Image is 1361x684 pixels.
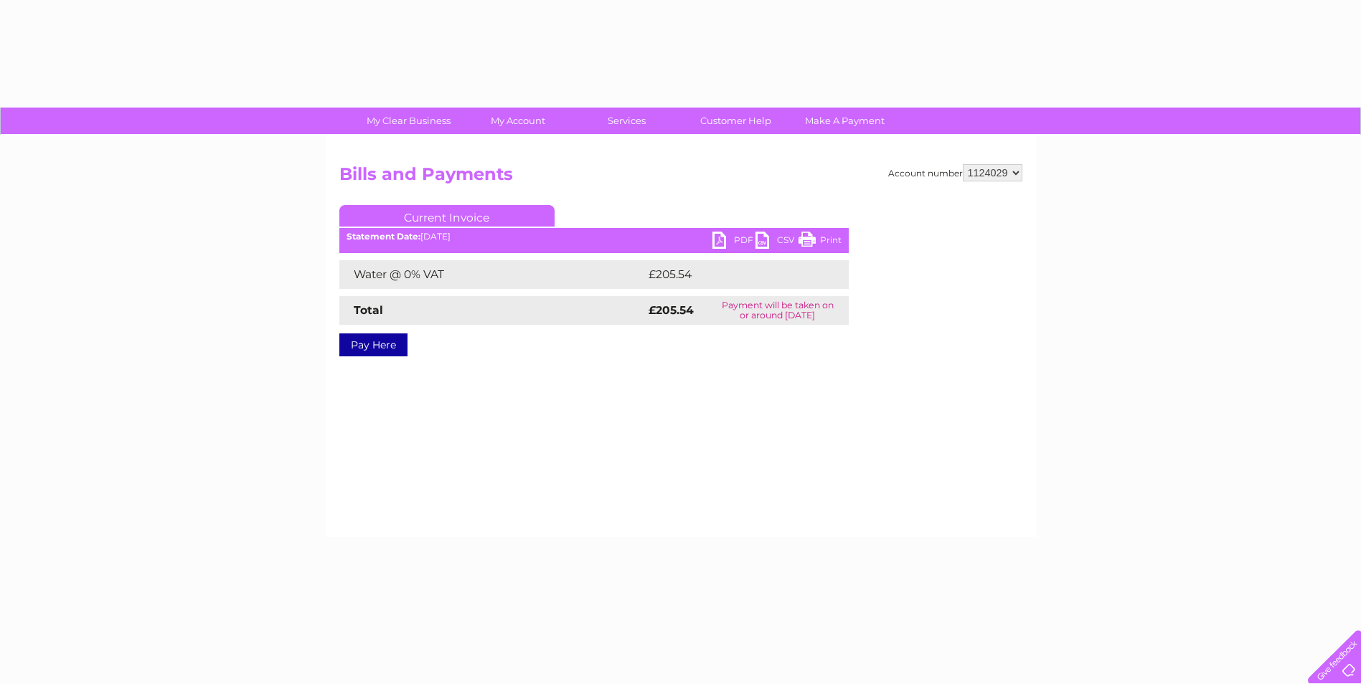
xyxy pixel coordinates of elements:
[799,232,842,252] a: Print
[888,164,1022,181] div: Account number
[347,231,420,242] b: Statement Date:
[786,108,904,134] a: Make A Payment
[677,108,795,134] a: Customer Help
[339,205,555,227] a: Current Invoice
[354,303,383,317] strong: Total
[568,108,686,134] a: Services
[339,333,408,356] a: Pay Here
[649,303,694,317] strong: £205.54
[349,108,468,134] a: My Clear Business
[712,232,755,252] a: PDF
[458,108,577,134] a: My Account
[707,296,848,325] td: Payment will be taken on or around [DATE]
[339,260,645,289] td: Water @ 0% VAT
[755,232,799,252] a: CSV
[339,164,1022,191] h2: Bills and Payments
[339,232,849,242] div: [DATE]
[645,260,824,289] td: £205.54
